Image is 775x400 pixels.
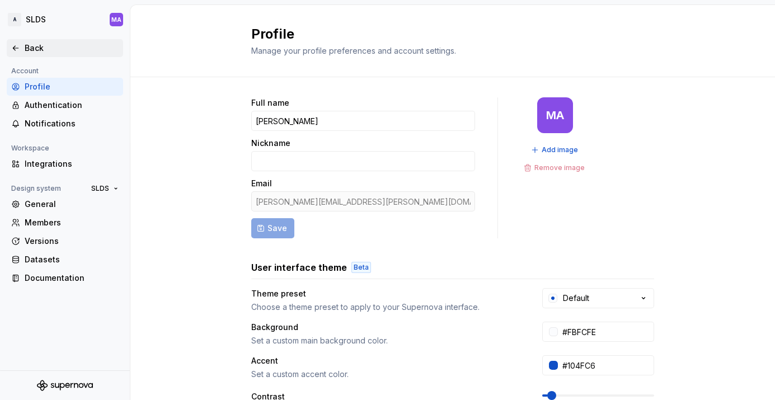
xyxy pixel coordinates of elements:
a: Members [7,214,123,232]
div: Default [563,293,589,304]
div: Design system [7,182,65,195]
div: Accent [251,355,522,366]
div: Background [251,322,522,333]
span: Add image [542,145,578,154]
div: Back [25,43,119,54]
div: Workspace [7,142,54,155]
a: Datasets [7,251,123,269]
div: Set a custom main background color. [251,335,522,346]
div: MA [111,15,121,24]
div: Theme preset [251,288,522,299]
button: Add image [528,142,583,158]
div: Authentication [25,100,119,111]
div: General [25,199,119,210]
div: Versions [25,236,119,247]
div: MA [546,111,565,120]
input: #104FC6 [558,355,654,375]
span: SLDS [91,184,109,193]
div: Choose a theme preset to apply to your Supernova interface. [251,302,522,313]
label: Full name [251,97,289,109]
div: Notifications [25,118,119,129]
div: Account [7,64,43,78]
h3: User interface theme [251,261,347,274]
button: Default [542,288,654,308]
a: Authentication [7,96,123,114]
div: Beta [351,262,371,273]
label: Email [251,178,272,189]
div: Datasets [25,254,119,265]
div: Documentation [25,272,119,284]
a: Notifications [7,115,123,133]
svg: Supernova Logo [37,380,93,391]
div: Members [25,217,119,228]
input: #FFFFFF [558,322,654,342]
div: SLDS [26,14,46,25]
a: Back [7,39,123,57]
h2: Profile [251,25,641,43]
span: Manage your profile preferences and account settings. [251,46,456,55]
div: Profile [25,81,119,92]
a: Integrations [7,155,123,173]
a: Profile [7,78,123,96]
label: Nickname [251,138,290,149]
div: Integrations [25,158,119,170]
a: Versions [7,232,123,250]
button: ASLDSMA [2,7,128,32]
a: Documentation [7,269,123,287]
div: Set a custom accent color. [251,369,522,380]
a: General [7,195,123,213]
div: A [8,13,21,26]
